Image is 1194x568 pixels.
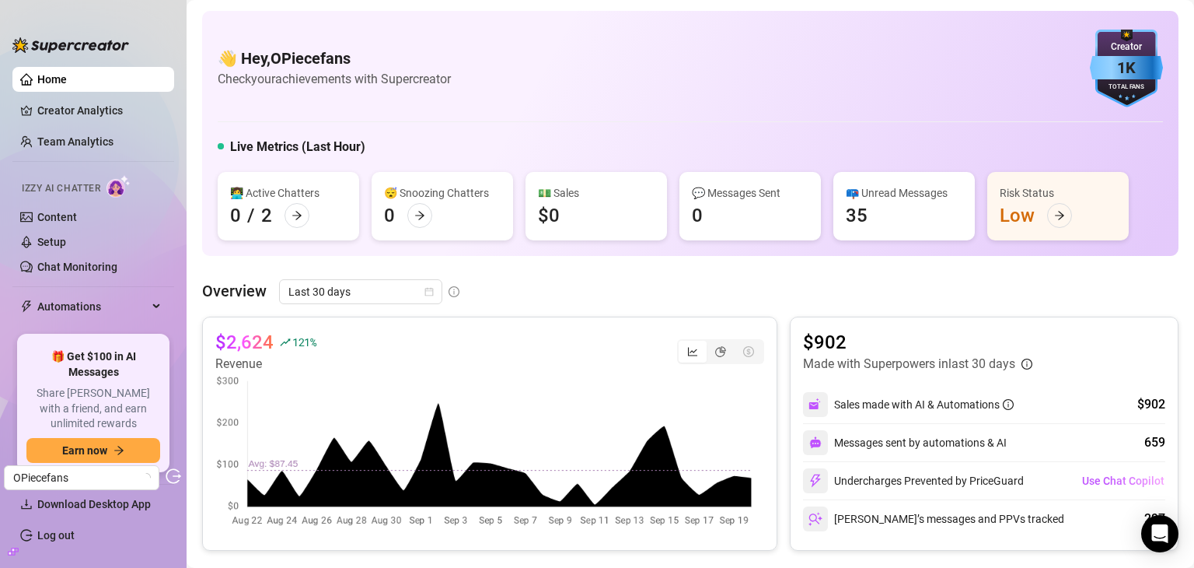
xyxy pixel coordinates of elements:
[834,396,1014,413] div: Sales made with AI & Automations
[230,203,241,228] div: 0
[292,210,302,221] span: arrow-right
[808,474,822,488] img: svg%3e
[846,203,868,228] div: 35
[803,430,1007,455] div: Messages sent by automations & AI
[449,286,459,297] span: info-circle
[215,330,274,355] article: $2,624
[37,529,75,542] a: Log out
[288,280,433,303] span: Last 30 days
[1003,399,1014,410] span: info-circle
[218,47,451,69] h4: 👋 Hey, OPiecefans
[26,349,160,380] span: 🎁 Get $100 in AI Messages
[1000,184,1116,202] div: Risk Status
[215,355,316,373] article: Revenue
[803,507,1064,531] div: [PERSON_NAME]’s messages and PPVs tracked
[62,444,107,457] span: Earn now
[37,135,113,148] a: Team Analytics
[1137,395,1165,414] div: $902
[261,203,272,228] div: 2
[1144,433,1165,452] div: 659
[1144,510,1165,528] div: 297
[715,346,726,357] span: pie-chart
[12,37,129,53] img: logo-BBDzfeDw.svg
[1081,468,1165,493] button: Use Chat Copilot
[1021,359,1032,370] span: info-circle
[803,355,1015,373] article: Made with Superpowers in last 30 days
[692,203,703,228] div: 0
[26,386,160,432] span: Share [PERSON_NAME] with a friend, and earn unlimited rewards
[384,184,501,202] div: 😴 Snoozing Chatters
[292,335,316,349] span: 121 %
[846,184,962,202] div: 📪 Unread Messages
[809,437,822,449] img: svg%3e
[1082,475,1164,487] span: Use Chat Copilot
[692,184,808,202] div: 💬 Messages Sent
[20,498,33,510] span: download
[202,279,267,303] article: Overview
[218,69,451,89] article: Check your achievements with Supercreator
[37,294,148,319] span: Automations
[803,468,1024,493] div: Undercharges Prevented by PriceGuard
[677,339,764,364] div: segmented control
[113,445,124,456] span: arrow-right
[803,330,1032,355] article: $902
[106,175,131,198] img: AI Chatter
[26,438,160,463] button: Earn nowarrow-right
[808,512,822,526] img: svg%3e
[1090,40,1163,54] div: Creator
[743,346,754,357] span: dollar-circle
[1090,56,1163,80] div: 1K
[37,73,67,86] a: Home
[1054,210,1065,221] span: arrow-right
[22,181,100,196] span: Izzy AI Chatter
[37,211,77,223] a: Content
[37,498,151,510] span: Download Desktop App
[687,346,698,357] span: line-chart
[424,287,434,296] span: calendar
[8,546,19,557] span: build
[1141,515,1178,552] div: Open Intercom Messenger
[37,325,148,350] span: Chat Copilot
[230,184,347,202] div: 👩‍💻 Active Chatters
[37,261,117,273] a: Chat Monitoring
[13,466,150,489] span: OPiecefans
[538,203,560,228] div: $0
[37,98,162,123] a: Creator Analytics
[20,300,33,313] span: thunderbolt
[414,210,425,221] span: arrow-right
[37,236,66,248] a: Setup
[384,203,395,228] div: 0
[166,468,181,484] span: logout
[1090,82,1163,93] div: Total Fans
[1090,30,1163,107] img: blue-badge-DgoSNQY1.svg
[280,337,291,348] span: rise
[808,398,822,412] img: svg%3e
[230,138,365,156] h5: Live Metrics (Last Hour)
[141,473,151,482] span: loading
[538,184,655,202] div: 💵 Sales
